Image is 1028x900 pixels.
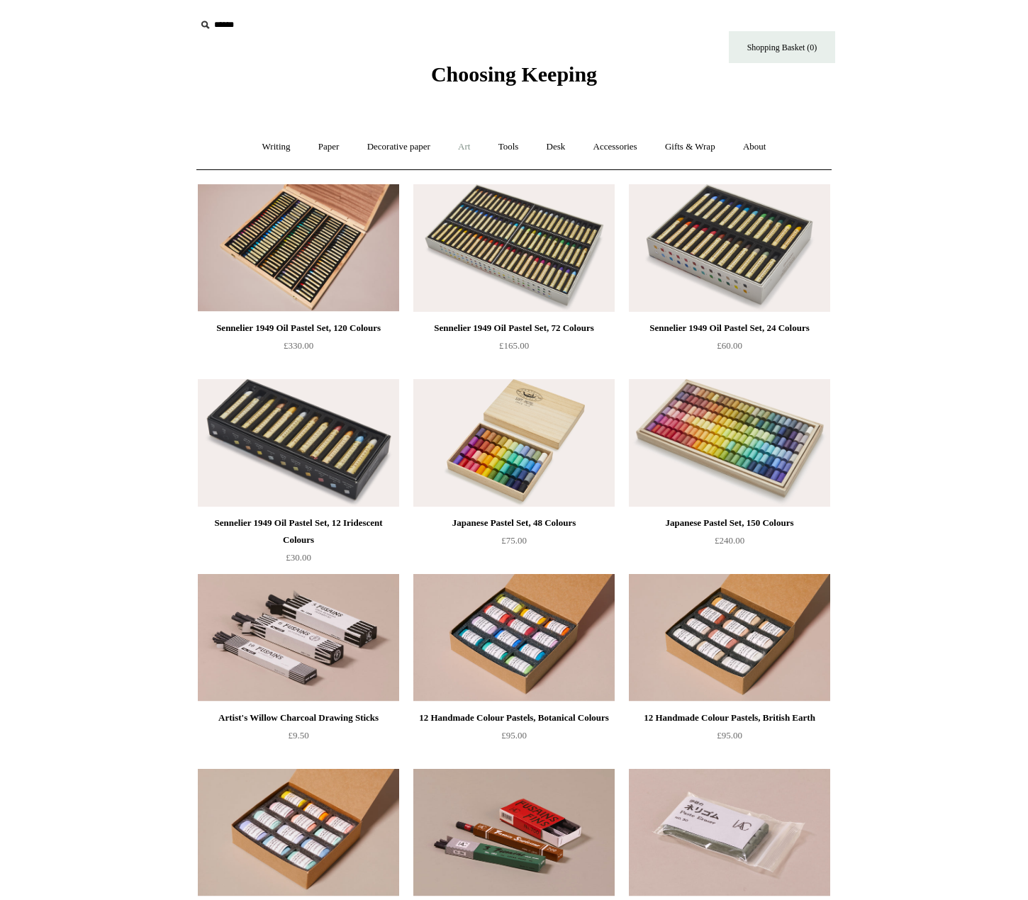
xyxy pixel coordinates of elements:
[499,340,529,351] span: £165.00
[629,184,830,312] a: Sennelier 1949 Oil Pastel Set, 24 Colours Sennelier 1949 Oil Pastel Set, 24 Colours
[629,574,830,702] img: 12 Handmade Colour Pastels, British Earth
[306,128,352,166] a: Paper
[198,574,399,702] img: Artist's Willow Charcoal Drawing Sticks
[198,379,399,507] a: Sennelier 1949 Oil Pastel Set, 12 Iridescent Colours Sennelier 1949 Oil Pastel Set, 12 Iridescent...
[730,128,779,166] a: About
[288,730,308,741] span: £9.50
[717,730,742,741] span: £95.00
[629,574,830,702] a: 12 Handmade Colour Pastels, British Earth 12 Handmade Colour Pastels, British Earth
[198,320,399,378] a: Sennelier 1949 Oil Pastel Set, 120 Colours £330.00
[413,769,615,896] a: Artisan Artist's Charcoal Drawing Sticks, taster packs Artisan Artist's Charcoal Drawing Sticks, ...
[632,320,827,337] div: Sennelier 1949 Oil Pastel Set, 24 Colours
[629,769,830,896] a: Kneadable / Putty Eraser Kneadable / Putty Eraser
[715,535,744,546] span: £240.00
[284,340,313,351] span: £330.00
[413,709,615,767] a: 12 Handmade Colour Pastels, Botanical Colours £95.00
[198,574,399,702] a: Artist's Willow Charcoal Drawing Sticks Artist's Willow Charcoal Drawing Sticks
[201,320,396,337] div: Sennelier 1949 Oil Pastel Set, 120 Colours
[198,184,399,312] a: Sennelier 1949 Oil Pastel Set, 120 Colours Sennelier 1949 Oil Pastel Set, 120 Colours
[413,514,615,573] a: Japanese Pastel Set, 48 Colours £75.00
[417,514,611,531] div: Japanese Pastel Set, 48 Colours
[286,552,311,563] span: £30.00
[413,320,615,378] a: Sennelier 1949 Oil Pastel Set, 72 Colours £165.00
[413,769,615,896] img: Artisan Artist's Charcoal Drawing Sticks, taster packs
[629,184,830,312] img: Sennelier 1949 Oil Pastel Set, 24 Colours
[652,128,728,166] a: Gifts & Wrap
[413,574,615,702] img: 12 Handmade Colour Pastels, Botanical Colours
[198,769,399,896] img: 12 Handmade Colour Pastels, Semi-Precious Stones
[431,74,597,84] a: Choosing Keeping
[198,514,399,573] a: Sennelier 1949 Oil Pastel Set, 12 Iridescent Colours £30.00
[629,709,830,767] a: 12 Handmade Colour Pastels, British Earth £95.00
[413,184,615,312] a: Sennelier 1949 Oil Pastel Set, 72 Colours Sennelier 1949 Oil Pastel Set, 72 Colours
[501,535,527,546] span: £75.00
[629,769,830,896] img: Kneadable / Putty Eraser
[629,514,830,573] a: Japanese Pastel Set, 150 Colours £240.00
[534,128,579,166] a: Desk
[632,514,827,531] div: Japanese Pastel Set, 150 Colours
[445,128,483,166] a: Art
[417,320,611,337] div: Sennelier 1949 Oil Pastel Set, 72 Colours
[413,379,615,507] img: Japanese Pastel Set, 48 Colours
[431,62,597,86] span: Choosing Keeping
[413,379,615,507] a: Japanese Pastel Set, 48 Colours Japanese Pastel Set, 48 Colours
[198,709,399,767] a: Artist's Willow Charcoal Drawing Sticks £9.50
[729,31,835,63] a: Shopping Basket (0)
[501,730,527,741] span: £95.00
[417,709,611,726] div: 12 Handmade Colour Pastels, Botanical Colours
[629,379,830,507] img: Japanese Pastel Set, 150 Colours
[581,128,650,166] a: Accessories
[629,320,830,378] a: Sennelier 1949 Oil Pastel Set, 24 Colours £60.00
[201,514,396,549] div: Sennelier 1949 Oil Pastel Set, 12 Iridescent Colours
[717,340,742,351] span: £60.00
[413,574,615,702] a: 12 Handmade Colour Pastels, Botanical Colours Close up of the pastels to better showcase colours
[354,128,443,166] a: Decorative paper
[629,379,830,507] a: Japanese Pastel Set, 150 Colours Japanese Pastel Set, 150 Colours
[486,128,532,166] a: Tools
[198,184,399,312] img: Sennelier 1949 Oil Pastel Set, 120 Colours
[201,709,396,726] div: Artist's Willow Charcoal Drawing Sticks
[198,379,399,507] img: Sennelier 1949 Oil Pastel Set, 12 Iridescent Colours
[413,184,615,312] img: Sennelier 1949 Oil Pastel Set, 72 Colours
[250,128,303,166] a: Writing
[198,769,399,896] a: 12 Handmade Colour Pastels, Semi-Precious Stones 12 Handmade Colour Pastels, Semi-Precious Stones
[632,709,827,726] div: 12 Handmade Colour Pastels, British Earth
